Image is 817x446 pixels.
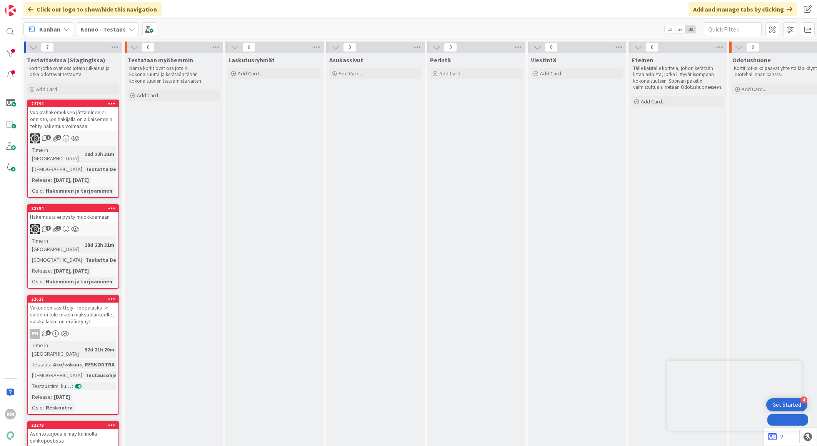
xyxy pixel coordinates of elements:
[800,396,807,403] div: 4
[30,186,43,195] div: Osio
[27,56,105,64] span: Testattavissa (Stagingissa)
[30,133,40,143] img: IH
[51,176,52,184] span: :
[242,43,255,52] span: 0
[238,70,262,77] span: Add Card...
[746,43,759,52] span: 0
[83,150,116,158] div: 18d 22h 31m
[768,432,783,441] a: 2
[732,56,771,64] span: Odotushuone
[28,429,118,446] div: Asuntotarjous ei näy kunnolla sähköpostissa
[82,256,83,264] span: :
[72,382,73,390] span: :
[44,277,114,286] div: Hakeminen ja tarjoaminen
[28,224,118,234] div: IH
[82,165,83,173] span: :
[83,256,131,264] div: Testattu Devissä
[28,65,118,78] p: Kortit jotka ovat osa jotain julkaisua ja jotka odottavat testausta
[83,165,131,173] div: Testattu Devissä
[142,43,155,52] span: 0
[28,303,118,326] div: Vakuuden käsittely - loppulasku -> saldo ei tule oikein maksutilanteelle, vaikka lasku on erääntynyt
[28,133,118,143] div: IH
[52,266,91,275] div: [DATE], [DATE]
[137,92,162,99] span: Add Card...
[51,266,52,275] span: :
[82,150,83,158] span: :
[56,135,61,140] span: 2
[28,100,118,107] div: 22790
[28,212,118,222] div: Hakemusta ei pysty muokkaamaan
[5,409,16,419] div: KM
[685,25,696,33] span: 3x
[39,25,60,34] span: Kanban
[30,341,82,358] div: Time in [GEOGRAPHIC_DATA]
[30,277,43,286] div: Osio
[30,266,51,275] div: Release
[641,98,665,105] span: Add Card...
[31,296,118,302] div: 22627
[30,236,82,253] div: Time in [GEOGRAPHIC_DATA]
[31,423,118,428] div: 22279
[23,2,162,16] div: Click our logo to show/hide this navigation
[46,226,51,231] span: 1
[30,371,82,379] div: [DEMOGRAPHIC_DATA]
[30,329,40,339] div: PH
[430,56,451,64] span: Perintä
[645,43,659,52] span: 0
[28,296,118,326] div: 22627Vakuuden käsittely - loppulasku -> saldo ei tule oikein maksutilanteelle, vaikka lasku on er...
[329,56,363,64] span: Asukassivut
[689,2,797,16] div: Add and manage tabs by clicking
[28,100,118,131] div: 22790Vuokrahakemuksen jättäminen ei onnistu, jos hakijalla on aikaisemmin tehty hakemus voimassa
[31,206,118,211] div: 22794
[30,393,51,401] div: Release
[27,204,119,289] a: 22794Hakemusta ei pysty muokkaamaanIHTime in [GEOGRAPHIC_DATA]:18d 22h 31m[DEMOGRAPHIC_DATA]:Test...
[44,186,114,195] div: Hakeminen ja tarjoaminen
[28,422,118,446] div: 22279Asuntotarjous ei näy kunnolla sähköpostissa
[43,277,44,286] span: :
[129,65,218,84] p: Nämä kortit ovat osa jotain kokonaisuutta ja kerätään tähän kokonaisuuden testaamista varten
[30,360,50,369] div: Testaus
[82,371,83,379] span: :
[28,296,118,303] div: 22627
[36,86,61,93] span: Add Card...
[28,329,118,339] div: PH
[28,107,118,131] div: Vuokrahakemuksen jättäminen ei onnistu, jos hakijalla on aikaisemmin tehty hakemus voimassa
[30,382,72,390] div: Testaustiimi kurkkaa
[83,371,129,379] div: Testausohjeet...
[30,224,40,234] img: IH
[50,360,51,369] span: :
[52,176,91,184] div: [DATE], [DATE]
[5,430,16,441] img: avatar
[41,43,54,52] span: 7
[545,43,558,52] span: 0
[632,56,653,64] span: Eteinen
[633,65,722,90] p: Tälle kaistalle kortteja, johon kerätään listaa asioista, jotka liittyvät isompaan kokonaisuuteen...
[439,70,464,77] span: Add Card...
[83,241,116,249] div: 18d 22h 31m
[27,100,119,198] a: 22790Vuokrahakemuksen jättäminen ei onnistu, jos hakijalla on aikaisemmin tehty hakemus voimassaI...
[43,186,44,195] span: :
[56,226,61,231] span: 1
[665,25,675,33] span: 1x
[338,70,363,77] span: Add Card...
[30,165,82,173] div: [DEMOGRAPHIC_DATA]
[44,403,75,412] div: Reskontra
[46,330,51,335] span: 3
[51,393,52,401] span: :
[704,22,762,36] input: Quick Filter...
[540,70,565,77] span: Add Card...
[742,86,766,93] span: Add Card...
[343,43,356,52] span: 0
[83,345,116,354] div: 32d 21h 20m
[46,135,51,140] span: 1
[531,56,556,64] span: Viestintä
[444,43,457,52] span: 0
[675,25,685,33] span: 2x
[27,295,119,415] a: 22627Vakuuden käsittely - loppulasku -> saldo ei tule oikein maksutilanteelle, vaikka lasku on er...
[128,56,193,64] span: Testataan myöhemmin
[30,256,82,264] div: [DEMOGRAPHIC_DATA]
[30,146,82,163] div: Time in [GEOGRAPHIC_DATA]
[30,176,51,184] div: Release
[51,360,117,369] div: Aso/vakuus, RESKONTRA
